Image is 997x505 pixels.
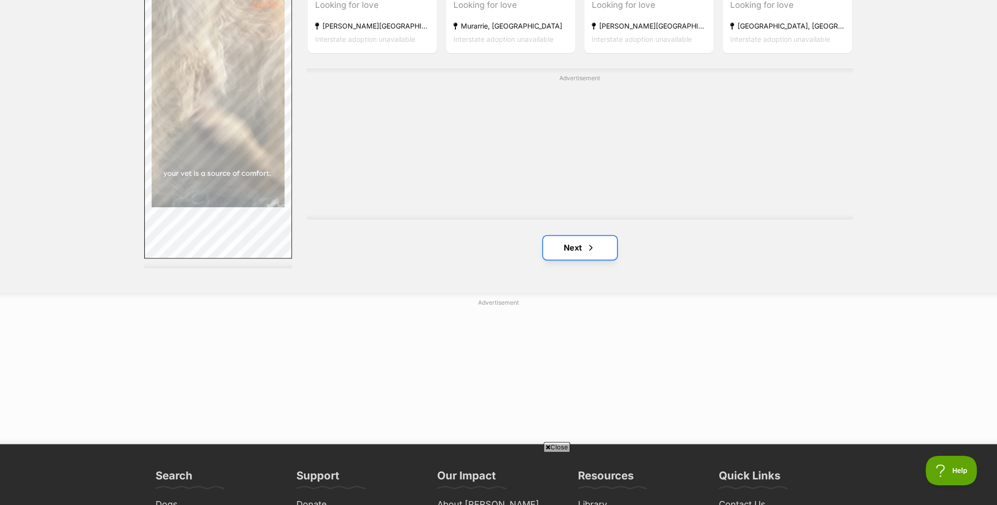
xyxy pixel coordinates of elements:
h3: Support [296,469,339,488]
div: Advertisement [307,68,853,220]
span: Interstate adoption unavailable [592,34,692,43]
span: Close [544,442,570,452]
span: Interstate adoption unavailable [453,34,553,43]
h3: Quick Links [719,469,780,488]
iframe: Advertisement [260,311,738,434]
h3: Search [156,469,193,488]
strong: [PERSON_NAME][GEOGRAPHIC_DATA], [GEOGRAPHIC_DATA] [315,19,429,32]
strong: Murarrie, [GEOGRAPHIC_DATA] [453,19,568,32]
span: Interstate adoption unavailable [730,34,830,43]
iframe: Advertisement [320,456,678,500]
a: Next page [543,236,617,259]
nav: Pagination [307,236,853,259]
iframe: Help Scout Beacon - Open [926,456,977,485]
strong: [PERSON_NAME][GEOGRAPHIC_DATA], [GEOGRAPHIC_DATA] [592,19,706,32]
iframe: Advertisement [341,87,819,210]
strong: [GEOGRAPHIC_DATA], [GEOGRAPHIC_DATA] [730,19,844,32]
span: Interstate adoption unavailable [315,34,415,43]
